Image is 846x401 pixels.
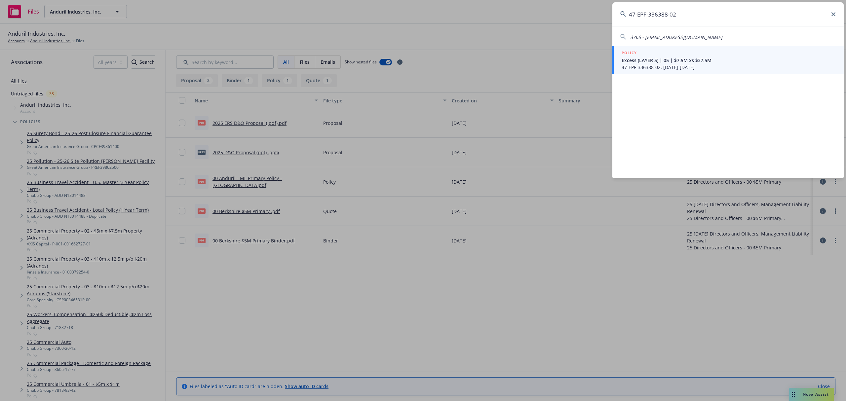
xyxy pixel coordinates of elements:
span: 3766 - [EMAIL_ADDRESS][DOMAIN_NAME] [630,34,722,40]
span: Excess (LAYER 5) | 05 | $7.5M xs $37.5M [622,57,836,64]
span: 47-EPF-336388-02, [DATE]-[DATE] [622,64,836,71]
h5: POLICY [622,50,637,56]
input: Search... [612,2,844,26]
a: POLICYExcess (LAYER 5) | 05 | $7.5M xs $37.5M47-EPF-336388-02, [DATE]-[DATE] [612,46,844,74]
